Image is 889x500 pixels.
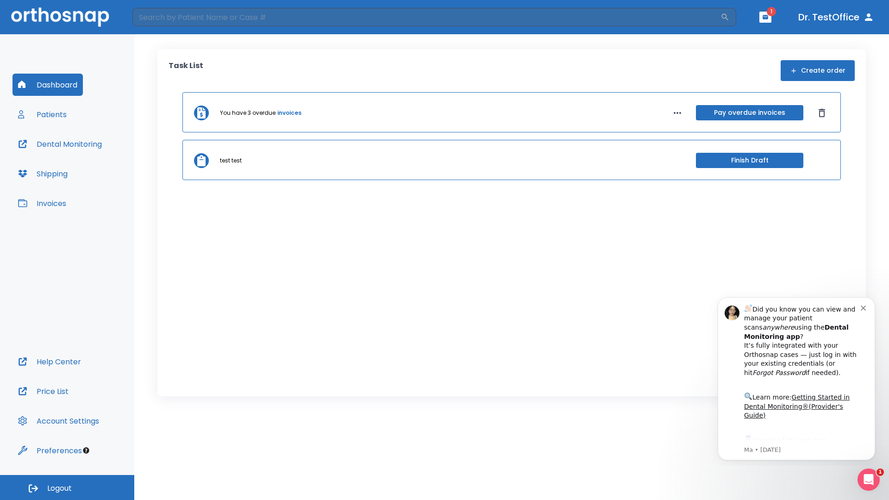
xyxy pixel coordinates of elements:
[220,156,242,165] p: test test
[767,7,776,16] span: 1
[13,74,83,96] button: Dashboard
[132,8,720,26] input: Search by Patient Name or Case #
[13,133,107,155] button: Dental Monitoring
[696,105,803,120] button: Pay overdue invoices
[13,103,72,125] button: Patients
[277,109,301,117] a: invoices
[11,7,109,26] img: Orthosnap
[82,446,90,455] div: Tooltip anchor
[696,153,803,168] button: Finish Draft
[13,192,72,214] button: Invoices
[13,380,74,402] button: Price List
[814,106,829,120] button: Dismiss
[13,350,87,373] button: Help Center
[858,469,880,491] iframe: Intercom live chat
[13,162,73,185] button: Shipping
[876,469,884,476] span: 1
[40,148,123,164] a: App Store
[169,60,203,81] p: Task List
[40,145,157,193] div: Download the app: | ​ Let us know if you need help getting started!
[40,157,157,165] p: Message from Ma, sent 5w ago
[704,289,889,466] iframe: Intercom notifications message
[47,483,72,494] span: Logout
[157,14,164,22] button: Dismiss notification
[781,60,855,81] button: Create order
[13,410,105,432] button: Account Settings
[795,9,878,25] button: Dr. TestOffice
[13,439,88,462] button: Preferences
[220,109,275,117] p: You have 3 overdue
